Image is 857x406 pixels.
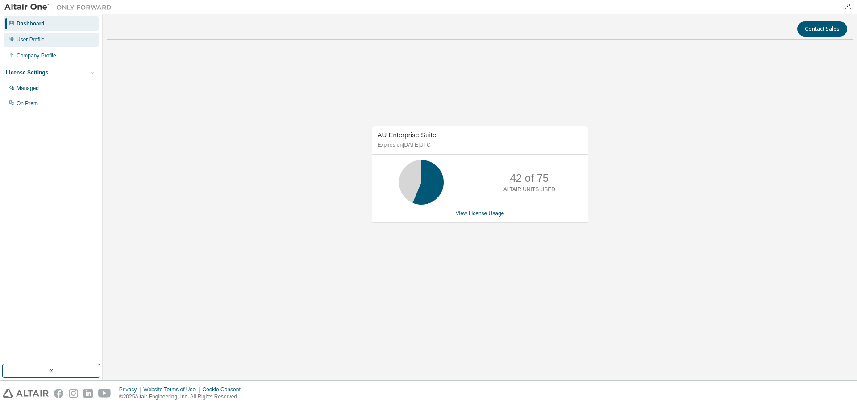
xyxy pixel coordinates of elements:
[83,389,93,398] img: linkedin.svg
[98,389,111,398] img: youtube.svg
[378,131,437,139] span: AU Enterprise Suite
[17,36,45,43] div: User Profile
[119,386,143,393] div: Privacy
[143,386,202,393] div: Website Terms of Use
[17,20,45,27] div: Dashboard
[69,389,78,398] img: instagram.svg
[6,69,48,76] div: License Settings
[503,186,555,193] p: ALTAIR UNITS USED
[378,141,580,149] p: Expires on [DATE] UTC
[456,210,504,217] a: View License Usage
[3,389,49,398] img: altair_logo.svg
[54,389,63,398] img: facebook.svg
[797,21,847,37] button: Contact Sales
[17,85,39,92] div: Managed
[4,3,116,12] img: Altair One
[510,171,549,186] p: 42 of 75
[202,386,245,393] div: Cookie Consent
[17,100,38,107] div: On Prem
[17,52,56,59] div: Company Profile
[119,393,246,401] p: © 2025 Altair Engineering, Inc. All Rights Reserved.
